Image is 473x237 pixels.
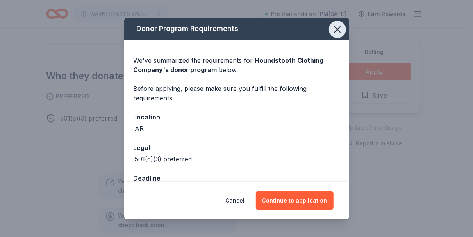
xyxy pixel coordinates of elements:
div: 501(c)(3) preferred [135,154,192,164]
div: AR [135,124,144,133]
div: Before applying, please make sure you fulfill the following requirements: [134,84,340,103]
button: Continue to application [256,191,334,210]
div: Location [134,112,340,122]
div: Deadline [134,173,340,183]
div: Legal [134,143,340,153]
div: We've summarized the requirements for below. [134,56,340,74]
div: Donor Program Requirements [124,18,349,40]
button: Cancel [226,191,245,210]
